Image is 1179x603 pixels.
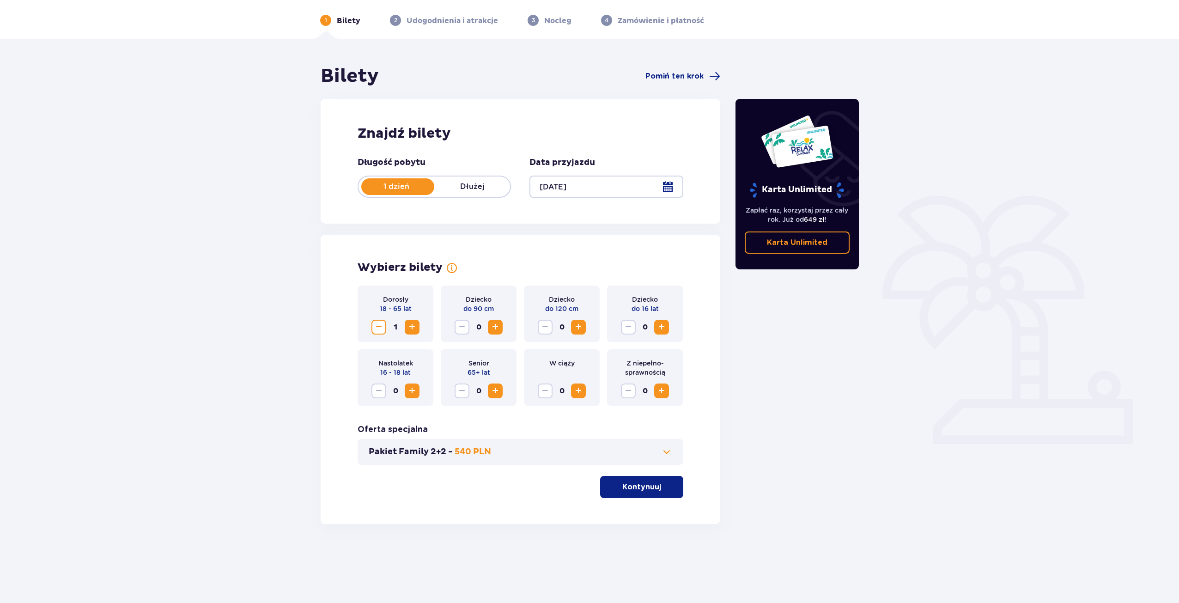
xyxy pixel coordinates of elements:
p: Dłużej [434,182,510,192]
button: Increase [488,384,503,398]
button: Increase [405,320,419,335]
button: Increase [654,384,669,398]
p: Dorosły [383,295,408,304]
button: Kontynuuj [600,476,683,498]
p: 1 [325,16,327,24]
span: 0 [554,384,569,398]
p: 2 [394,16,397,24]
p: Z niepełno­sprawnością [614,359,675,377]
span: 0 [638,384,652,398]
span: 0 [471,320,486,335]
button: Decrease [371,384,386,398]
button: Decrease [621,384,636,398]
p: Zapłać raz, korzystaj przez cały rok. Już od ! [745,206,850,224]
p: Długość pobytu [358,157,425,168]
p: Dziecko [632,295,658,304]
span: 0 [388,384,403,398]
p: 65+ lat [468,368,490,377]
h2: Znajdź bilety [358,125,683,142]
p: Pakiet Family 2+2 - [369,446,453,457]
button: Decrease [538,384,553,398]
button: Decrease [538,320,553,335]
button: Increase [405,384,419,398]
button: Decrease [455,384,469,398]
p: 1 dzień [359,182,434,192]
p: Bilety [337,16,360,26]
h1: Bilety [321,65,379,88]
p: Dziecko [549,295,575,304]
button: Increase [571,320,586,335]
p: 540 PLN [455,446,491,457]
span: 0 [471,384,486,398]
button: Increase [654,320,669,335]
p: Karta Unlimited [749,182,845,198]
span: 1 [388,320,403,335]
p: 4 [605,16,608,24]
span: 649 zł [804,216,825,223]
p: Dziecko [466,295,492,304]
p: Karta Unlimited [767,238,827,248]
p: Senior [468,359,489,368]
button: Increase [571,384,586,398]
p: Wybierz bilety [358,261,443,274]
p: Oferta specjalna [358,424,428,435]
button: Decrease [455,320,469,335]
p: Kontynuuj [622,482,661,492]
p: do 90 cm [463,304,494,313]
a: Karta Unlimited [745,231,850,254]
p: do 120 cm [545,304,578,313]
p: Nocleg [544,16,571,26]
p: Data przyjazdu [529,157,595,168]
p: Udogodnienia i atrakcje [407,16,498,26]
p: 3 [532,16,535,24]
button: Decrease [371,320,386,335]
p: Zamówienie i płatność [618,16,704,26]
p: Nastolatek [378,359,413,368]
p: do 16 lat [632,304,659,313]
p: 18 - 65 lat [380,304,412,313]
p: W ciąży [549,359,575,368]
a: Pomiń ten krok [645,71,720,82]
button: Increase [488,320,503,335]
p: 16 - 18 lat [380,368,411,377]
span: 0 [554,320,569,335]
button: Pakiet Family 2+2 -540 PLN [369,446,672,457]
button: Decrease [621,320,636,335]
span: Pomiń ten krok [645,71,704,81]
span: 0 [638,320,652,335]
